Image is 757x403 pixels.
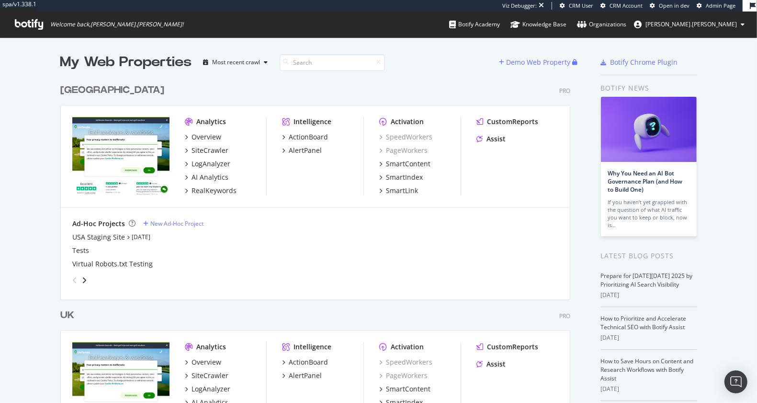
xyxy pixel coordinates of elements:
div: [DATE] [601,385,697,393]
div: Pro [559,87,570,95]
div: Overview [192,132,221,142]
img: www.golfbreaks.com/en-us/ [72,117,169,195]
a: Demo Web Property [499,58,573,66]
a: Overview [185,132,221,142]
span: alex.johnson [645,20,737,28]
div: Intelligence [294,342,331,352]
a: Tests [72,246,89,255]
div: USA Staging Site [72,232,125,242]
a: Admin Page [697,2,735,10]
div: Latest Blog Posts [601,251,697,261]
div: SmartContent [386,384,430,394]
a: Overview [185,357,221,367]
div: SiteCrawler [192,146,228,155]
div: Botify Academy [449,20,500,29]
div: [DATE] [601,334,697,342]
a: CRM User [560,2,593,10]
div: [DATE] [601,291,697,299]
a: Assist [476,134,506,144]
div: Assist [486,134,506,144]
a: [GEOGRAPHIC_DATA] [60,83,168,97]
div: SmartContent [386,159,430,169]
a: SmartIndex [379,173,423,182]
div: Demo Web Property [507,58,571,67]
button: Most recent crawl [200,55,272,70]
a: How to Save Hours on Content and Research Workflows with Botify Assist [601,357,694,382]
div: SmartIndex [386,173,423,182]
div: PageWorkers [379,146,428,155]
a: RealKeywords [185,186,237,196]
div: Open Intercom Messenger [724,370,747,393]
div: Organizations [577,20,626,29]
a: PageWorkers [379,371,428,380]
div: ActionBoard [289,357,328,367]
div: Analytics [196,342,226,352]
div: RealKeywords [192,186,237,196]
div: Most recent crawl [213,59,260,65]
a: SiteCrawler [185,371,228,380]
div: Botify news [601,83,697,93]
div: If you haven’t yet grappled with the question of what AI traffic you want to keep or block, now is… [608,198,689,229]
div: LogAnalyzer [192,159,230,169]
a: LogAnalyzer [185,159,230,169]
div: Activation [391,117,424,127]
div: My Web Properties [60,53,192,72]
div: Knowledge Base [510,20,566,29]
a: SmartContent [379,384,430,394]
span: Admin Page [706,2,735,9]
a: [DATE] [132,233,150,241]
div: ActionBoard [289,132,328,142]
button: Demo Web Property [499,55,573,70]
div: LogAnalyzer [192,384,230,394]
a: CustomReports [476,342,538,352]
a: UK [60,309,78,322]
div: [GEOGRAPHIC_DATA] [60,83,164,97]
img: Why You Need an AI Bot Governance Plan (and How to Build One) [601,97,697,162]
span: Welcome back, [PERSON_NAME].[PERSON_NAME] ! [50,21,183,28]
a: AlertPanel [282,371,322,380]
a: SmartLink [379,186,418,196]
a: Knowledge Base [510,12,566,37]
a: Why You Need an AI Bot Governance Plan (and How to Build One) [608,169,683,194]
div: AlertPanel [289,371,322,380]
a: LogAnalyzer [185,384,230,394]
div: Viz Debugger: [502,2,537,10]
div: angle-left [68,273,81,288]
div: AI Analytics [192,173,228,182]
a: ActionBoard [282,357,328,367]
div: CustomReports [487,342,538,352]
div: Intelligence [294,117,331,127]
a: SpeedWorkers [379,357,432,367]
div: Ad-Hoc Projects [72,219,125,229]
a: AI Analytics [185,173,228,182]
a: Botify Chrome Plugin [601,58,678,67]
a: Open in dev [650,2,689,10]
div: UK [60,309,74,322]
div: Botify Chrome Plugin [610,58,678,67]
div: CustomReports [487,117,538,127]
input: Search [280,54,385,71]
a: How to Prioritize and Accelerate Technical SEO with Botify Assist [601,314,687,331]
div: Analytics [196,117,226,127]
a: AlertPanel [282,146,322,155]
a: SpeedWorkers [379,132,432,142]
a: Assist [476,359,506,369]
div: AlertPanel [289,146,322,155]
span: CRM Account [610,2,643,9]
div: Virtual Robots.txt Testing [72,259,153,269]
div: angle-right [81,276,88,285]
button: [PERSON_NAME].[PERSON_NAME] [626,17,752,32]
a: ActionBoard [282,132,328,142]
a: Botify Academy [449,12,500,37]
a: CRM Account [600,2,643,10]
div: New Ad-Hoc Project [150,219,203,228]
div: SiteCrawler [192,371,228,380]
a: Prepare for [DATE][DATE] 2025 by Prioritizing AI Search Visibility [601,272,693,288]
div: Pro [559,312,570,320]
div: Overview [192,357,221,367]
a: New Ad-Hoc Project [143,219,203,228]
